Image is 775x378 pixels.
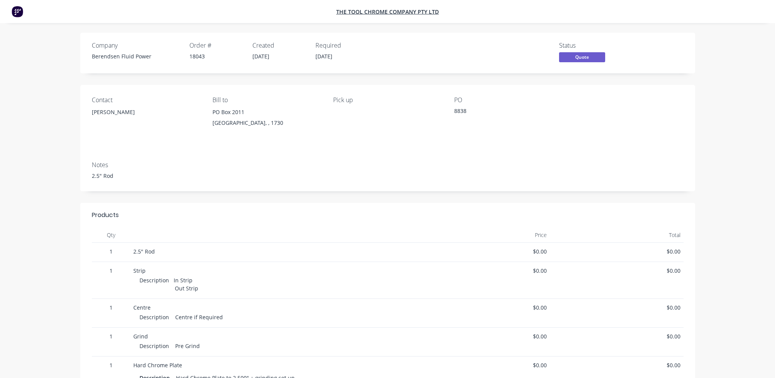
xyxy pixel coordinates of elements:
span: [DATE] [252,53,269,60]
div: Bill to [212,96,321,104]
div: 8838 [454,107,550,118]
div: 18043 [189,52,243,60]
div: Qty [92,227,130,243]
span: Hard Chrome Plate [133,361,182,369]
span: 2.5" Rod [133,248,155,255]
div: Order # [189,42,243,49]
span: Quote [559,52,605,62]
span: $0.00 [553,361,680,369]
span: Strip [133,267,146,274]
span: $0.00 [553,267,680,275]
span: $0.00 [553,303,680,312]
span: Centre [133,304,151,311]
span: $0.00 [420,361,547,369]
span: Grind [133,333,148,340]
div: Products [92,211,119,220]
span: 1 [95,332,127,340]
div: Price [417,227,550,243]
div: Total [550,227,684,243]
span: Description Centre if Required [139,313,223,321]
div: [PERSON_NAME] [92,107,200,118]
span: 1 [95,303,127,312]
div: Created [252,42,306,49]
span: [DATE] [315,53,332,60]
span: $0.00 [420,247,547,255]
div: [GEOGRAPHIC_DATA], , 1730 [212,118,321,128]
span: $0.00 [553,247,680,255]
div: Status [559,42,617,49]
div: PO [454,96,563,104]
div: Required [315,42,369,49]
span: Description In Strip Out Strip [139,277,198,292]
span: 1 [95,267,127,275]
div: Pick up [333,96,441,104]
div: 2.5" Rod [92,172,684,180]
span: $0.00 [553,332,680,340]
span: 1 [95,361,127,369]
a: The Tool Chrome Company Pty Ltd [336,8,439,15]
div: Notes [92,161,684,169]
span: Description Pre Grind [139,342,200,350]
div: Company [92,42,180,49]
div: Berendsen Fluid Power [92,52,180,60]
span: $0.00 [420,267,547,275]
img: Factory [12,6,23,17]
div: [PERSON_NAME] [92,107,200,131]
span: $0.00 [420,303,547,312]
div: PO Box 2011[GEOGRAPHIC_DATA], , 1730 [212,107,321,131]
div: Contact [92,96,200,104]
span: $0.00 [420,332,547,340]
div: PO Box 2011 [212,107,321,118]
span: 1 [95,247,127,255]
